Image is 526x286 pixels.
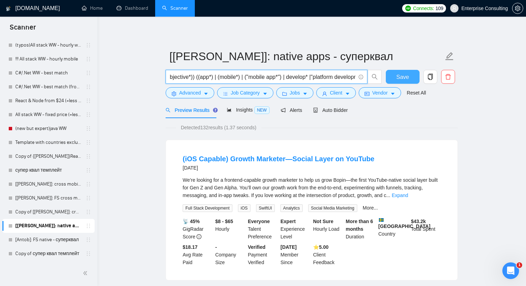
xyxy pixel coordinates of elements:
[86,223,91,229] span: holder
[197,234,201,239] span: info-circle
[15,94,81,108] a: React & Node from $24 (+less than 30h)
[281,108,286,113] span: notification
[359,87,401,98] button: idcardVendorcaret-down
[372,89,388,97] span: Vendor
[4,22,41,37] span: Scanner
[15,233,81,247] a: [Antob]: FS native - суперквал
[313,244,328,250] b: ⭐️ 5.00
[345,91,350,96] span: caret-down
[15,80,81,94] a: C#/.Net WW - best match (from $0 spent)
[411,219,426,224] b: $ 43.2k
[303,91,308,96] span: caret-down
[179,89,201,97] span: Advanced
[386,193,390,198] span: ...
[248,244,266,250] b: Verified
[15,191,81,205] a: [[PERSON_NAME]]: FS cross mobile - суперквал
[231,89,260,97] span: Job Category
[441,70,455,84] button: delete
[365,91,369,96] span: idcard
[86,84,91,90] span: holder
[227,107,232,112] span: area-chart
[379,218,384,222] img: 🇸🇪
[313,107,348,113] span: Auto Bidder
[256,204,275,212] span: SwiftUI
[166,87,214,98] button: settingAdvancedcaret-down
[183,244,198,250] b: $18.17
[322,91,327,96] span: user
[227,107,269,113] span: Insights
[15,38,81,52] a: (typos)All stack WW - hourly web (+less than 30h)
[15,108,81,122] a: All stack WW - fixed price (+less than 30h)
[238,204,250,212] span: iOS
[86,154,91,159] span: holder
[15,66,81,80] a: C#/.Net WW - best match
[183,176,441,199] div: We’re looking for a frontend-capable growth marketer to help us grow Bopin—the first YouTube-nati...
[363,205,378,211] a: More...
[280,204,303,212] span: Analytics
[390,91,395,96] span: caret-down
[407,89,426,97] a: Reset All
[312,243,344,266] div: Client Feedback
[276,87,314,98] button: folderJobscaret-down
[214,243,247,266] div: Company Size
[170,73,356,81] input: Search Freelance Jobs...
[436,5,443,12] span: 109
[181,218,214,240] div: GigRadar Score
[166,108,170,113] span: search
[368,70,382,84] button: search
[413,5,434,12] span: Connects:
[169,48,444,65] input: Scanner name...
[15,136,81,149] a: Template with countries excluded
[346,219,373,232] b: More than 6 months
[279,243,312,266] div: Member Since
[176,124,261,131] span: Detected 132 results (1.37 seconds)
[212,107,218,113] div: Tooltip anchor
[512,3,523,14] button: setting
[313,219,333,224] b: Not Sure
[86,237,91,243] span: holder
[172,91,176,96] span: setting
[392,193,408,198] a: Expand
[312,218,344,240] div: Hourly Load
[6,3,11,14] img: logo
[217,87,273,98] button: barsJob Categorycaret-down
[445,52,454,61] span: edit
[290,89,300,97] span: Jobs
[214,218,247,240] div: Hourly
[215,244,217,250] b: -
[86,140,91,145] span: holder
[86,209,91,215] span: holder
[441,74,455,80] span: delete
[86,112,91,117] span: holder
[15,219,81,233] a: [[PERSON_NAME]]: native apps - суперквал
[15,247,81,261] a: Copy of супер квал темплейт
[15,177,81,191] a: [[PERSON_NAME]]: cross mobile - суперквал
[204,91,208,96] span: caret-down
[512,6,523,11] a: setting
[281,107,302,113] span: Alerts
[86,42,91,48] span: holder
[162,5,188,11] a: searchScanner
[313,108,318,113] span: robot
[15,205,81,219] a: Copy of [[PERSON_NAME]]: cross mobile - суперквал
[424,74,437,80] span: copy
[377,218,410,240] div: Country
[166,107,216,113] span: Preview Results
[452,6,457,11] span: user
[86,167,91,173] span: holder
[223,91,228,96] span: bars
[15,149,81,163] a: Copy of {[PERSON_NAME]}React/Next.js/Node.js (Long-term, All Niches)
[359,75,363,79] span: info-circle
[183,219,200,224] b: 📡 45%
[405,6,411,11] img: upwork-logo.png
[86,70,91,76] span: holder
[183,164,374,172] div: [DATE]
[316,87,356,98] button: userClientcaret-down
[396,73,409,81] span: Save
[86,251,91,256] span: holder
[280,219,296,224] b: Expert
[247,218,279,240] div: Talent Preference
[86,195,91,201] span: holder
[368,74,381,80] span: search
[183,155,374,163] a: (iOS Capable) Growth Marketer—Social Layer on YouTube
